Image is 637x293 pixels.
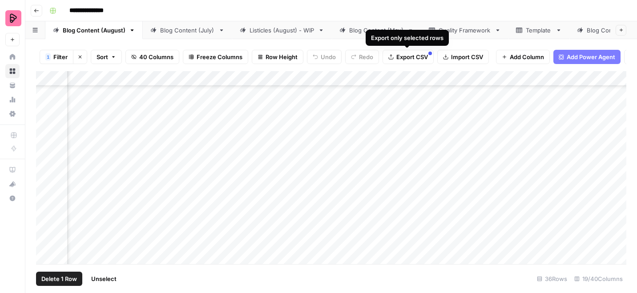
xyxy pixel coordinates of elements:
span: 40 Columns [139,52,173,61]
span: Row Height [266,52,298,61]
a: Browse [5,64,20,78]
div: 36 Rows [533,272,571,286]
a: Home [5,50,20,64]
button: Row Height [252,50,303,64]
button: Unselect [86,272,122,286]
button: Freeze Columns [183,50,248,64]
div: Listicles (August) - WIP [250,26,314,35]
button: Add Power Agent [553,50,621,64]
button: 40 Columns [125,50,179,64]
a: AirOps Academy [5,163,20,177]
span: Filter [53,52,68,61]
a: Blog Content (August) [45,21,143,39]
div: Template [526,26,552,35]
span: Add Column [510,52,544,61]
a: Blog Content (May) [332,21,421,39]
a: Blog Content (July) [143,21,232,39]
div: Blog Content (August) [63,26,125,35]
span: 1 [47,53,49,60]
a: Template [508,21,569,39]
a: Usage [5,92,20,107]
a: Listicles (August) - WIP [232,21,332,39]
button: Sort [91,50,122,64]
button: Add Column [496,50,550,64]
button: Workspace: Preply [5,7,20,29]
button: Import CSV [437,50,489,64]
span: Unselect [91,274,117,283]
div: Blog Content (May) [349,26,404,35]
div: Blog Content (July) [160,26,215,35]
button: Undo [307,50,342,64]
span: Redo [359,52,373,61]
span: Add Power Agent [567,52,615,61]
div: 19/40 Columns [571,272,626,286]
span: Freeze Columns [197,52,242,61]
span: Export CSV [396,52,428,61]
button: Redo [345,50,379,64]
button: 1Filter [40,50,73,64]
a: Quality Framework [421,21,508,39]
span: Sort [97,52,108,61]
button: Help + Support [5,191,20,205]
span: Import CSV [451,52,483,61]
button: What's new? [5,177,20,191]
a: Your Data [5,78,20,92]
a: Settings [5,107,20,121]
span: Delete 1 Row [41,274,77,283]
button: Export CSV [383,50,434,64]
img: Preply Logo [5,10,21,26]
div: Quality Framework [439,26,491,35]
button: Delete 1 Row [36,272,82,286]
div: What's new? [6,177,19,191]
span: Undo [321,52,336,61]
div: 1 [45,53,51,60]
